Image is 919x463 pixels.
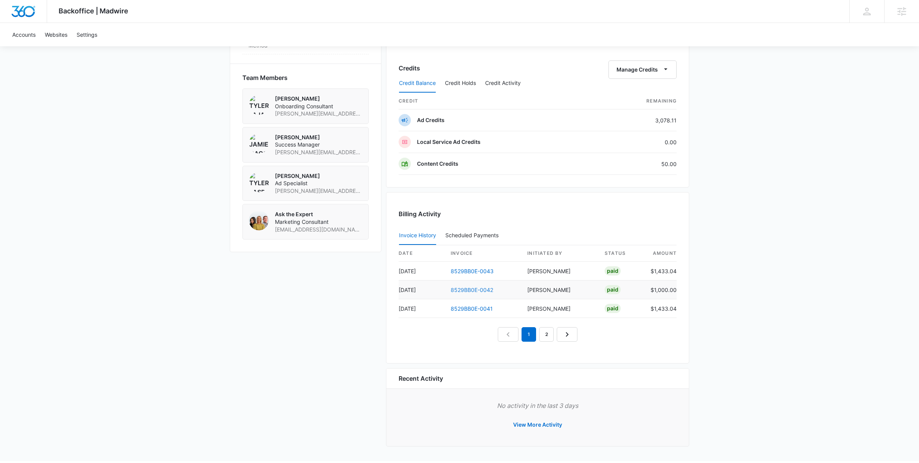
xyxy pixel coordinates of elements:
[521,262,598,280] td: [PERSON_NAME]
[249,210,269,230] img: Ask the Expert
[242,73,288,82] span: Team Members
[399,74,436,93] button: Credit Balance
[539,327,554,342] a: Page 2
[595,93,677,109] th: Remaining
[399,209,677,218] h3: Billing Activity
[399,227,436,245] button: Invoice History
[399,262,445,280] td: [DATE]
[399,245,445,262] th: date
[557,327,577,342] a: Next Page
[644,280,677,299] td: $1,000.00
[275,210,362,218] p: Ask the Expert
[249,134,269,153] img: Jamie Dagg
[605,285,621,294] div: Paid
[521,280,598,299] td: [PERSON_NAME]
[275,172,362,180] p: [PERSON_NAME]
[605,266,621,276] div: Paid
[275,179,362,187] span: Ad Specialist
[608,60,677,79] button: Manage Credits
[445,74,476,93] button: Credit Holds
[522,327,536,342] em: 1
[644,299,677,318] td: $1,433.04
[249,172,269,192] img: Tyler Rasdon
[485,74,521,93] button: Credit Activity
[417,160,458,168] p: Content Credits
[399,93,595,109] th: credit
[417,138,481,146] p: Local Service Ad Credits
[275,148,362,156] span: [PERSON_NAME][EMAIL_ADDRESS][PERSON_NAME][DOMAIN_NAME]
[275,218,362,226] span: Marketing Consultant
[417,116,445,124] p: Ad Credits
[275,95,362,103] p: [PERSON_NAME]
[399,374,443,383] h6: Recent Activity
[275,141,362,148] span: Success Manager
[59,7,128,15] span: Backoffice | Madwire
[605,304,621,313] div: Paid
[275,134,362,141] p: [PERSON_NAME]
[521,299,598,318] td: [PERSON_NAME]
[72,23,102,46] a: Settings
[451,268,494,274] a: 8529BB0E-0043
[399,299,445,318] td: [DATE]
[521,245,598,262] th: Initiated By
[40,23,72,46] a: Websites
[275,187,362,195] span: [PERSON_NAME][EMAIL_ADDRESS][PERSON_NAME][DOMAIN_NAME]
[399,64,420,73] h3: Credits
[598,245,644,262] th: status
[595,153,677,175] td: 50.00
[644,245,677,262] th: amount
[451,305,493,312] a: 8529BB0E-0041
[249,95,269,115] img: Tyler Pajak
[399,280,445,299] td: [DATE]
[595,131,677,153] td: 0.00
[505,416,570,434] button: View More Activity
[451,287,493,293] a: 8529BB0E-0042
[275,226,362,233] span: [EMAIL_ADDRESS][DOMAIN_NAME]
[275,103,362,110] span: Onboarding Consultant
[445,233,502,238] div: Scheduled Payments
[595,109,677,131] td: 3,078.11
[445,245,521,262] th: invoice
[498,327,577,342] nav: Pagination
[399,401,677,410] p: No activity in the last 3 days
[275,110,362,117] span: [PERSON_NAME][EMAIL_ADDRESS][PERSON_NAME][DOMAIN_NAME]
[8,23,40,46] a: Accounts
[644,262,677,280] td: $1,433.04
